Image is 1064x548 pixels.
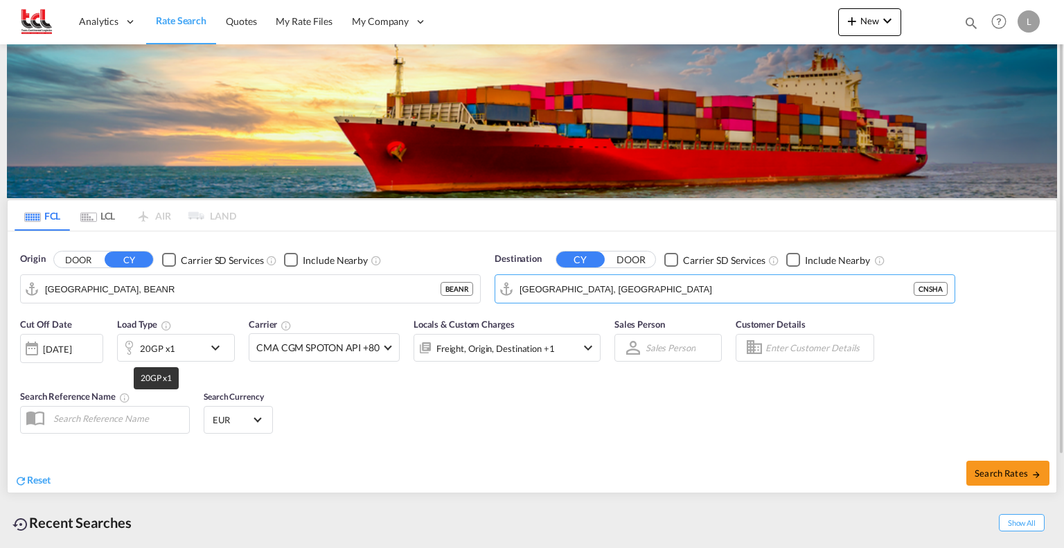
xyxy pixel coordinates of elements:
div: Freight Origin Destination Factory Stuffing [436,339,555,358]
span: Rate Search [156,15,206,26]
span: My Company [352,15,409,28]
md-select: Sales Person [644,338,697,358]
span: Search Rates [975,468,1041,479]
span: Help [987,10,1011,33]
div: [DATE] [20,334,103,363]
md-input-container: Shanghai, CNSHA [495,275,955,303]
md-tab-item: LCL [70,200,125,231]
span: Search Currency [204,391,264,402]
span: Origin [20,252,45,266]
span: Quotes [226,15,256,27]
div: L [1018,10,1040,33]
md-icon: icon-backup-restore [12,516,29,533]
span: Reset [27,474,51,486]
md-icon: icon-arrow-right [1031,470,1041,479]
button: CY [105,251,153,267]
div: CNSHA [914,282,948,296]
span: 20GP x1 [141,373,171,383]
md-checkbox: Checkbox No Ink [284,252,368,267]
md-checkbox: Checkbox No Ink [786,252,870,267]
span: Cut Off Date [20,319,72,330]
div: [DATE] [43,343,71,355]
span: Show All [999,514,1045,531]
span: Customer Details [736,319,806,330]
span: Search Reference Name [20,391,130,402]
button: DOOR [607,252,655,268]
button: CY [556,251,605,267]
md-icon: icon-chevron-down [207,339,231,356]
md-icon: Unchecked: Search for CY (Container Yard) services for all selected carriers.Checked : Search for... [768,255,779,266]
md-pagination-wrapper: Use the left and right arrow keys to navigate between tabs [15,200,236,231]
md-tab-item: FCL [15,200,70,231]
span: My Rate Files [276,15,332,27]
button: icon-plus 400-fgNewicon-chevron-down [838,8,901,36]
div: Include Nearby [303,254,368,267]
div: Help [987,10,1018,35]
md-icon: icon-chevron-down [879,12,896,29]
md-checkbox: Checkbox No Ink [664,252,765,267]
md-icon: icon-refresh [15,475,27,487]
md-input-container: Antwerp, BEANR [21,275,480,303]
div: 20GP x1 [140,339,175,358]
img: LCL+%26+FCL+BACKGROUND.png [7,44,1057,198]
md-select: Select Currency: € EUREuro [211,409,265,430]
span: Analytics [79,15,118,28]
span: EUR [213,414,251,426]
span: Carrier [249,319,292,330]
span: Destination [495,252,542,266]
md-icon: Unchecked: Ignores neighbouring ports when fetching rates.Checked : Includes neighbouring ports w... [371,255,382,266]
input: Search Reference Name [46,408,189,429]
md-icon: The selected Trucker/Carrierwill be displayed in the rate results If the rates are from another f... [281,320,292,331]
div: Carrier SD Services [683,254,765,267]
div: Recent Searches [7,507,137,538]
span: Load Type [117,319,172,330]
span: Sales Person [614,319,665,330]
div: icon-refreshReset [15,473,51,488]
div: Freight Origin Destination Factory Stuffingicon-chevron-down [414,334,601,362]
div: Origin DOOR CY Checkbox No InkUnchecked: Search for CY (Container Yard) services for all selected... [8,231,1056,492]
md-icon: Unchecked: Ignores neighbouring ports when fetching rates.Checked : Includes neighbouring ports w... [874,255,885,266]
md-icon: icon-information-outline [161,320,172,331]
input: Search by Port [520,279,914,299]
input: Enter Customer Details [765,337,869,358]
md-icon: icon-chevron-down [580,339,596,356]
img: 7f4c0620383011eea051fdf82ba72442.jpeg [21,6,52,37]
div: BEANR [441,282,473,296]
div: Include Nearby [805,254,870,267]
input: Search by Port [45,279,441,299]
button: Search Ratesicon-arrow-right [966,461,1049,486]
span: New [844,15,896,26]
md-icon: Unchecked: Search for CY (Container Yard) services for all selected carriers.Checked : Search for... [266,255,277,266]
md-checkbox: Checkbox No Ink [162,252,263,267]
md-icon: icon-magnify [964,15,979,30]
div: Carrier SD Services [181,254,263,267]
span: Locals & Custom Charges [414,319,515,330]
div: 20GP x1icon-chevron-down [117,334,235,362]
md-datepicker: Select [20,362,30,380]
span: CMA CGM SPOTON API +80 [256,341,380,355]
button: DOOR [54,252,103,268]
md-icon: icon-plus 400-fg [844,12,860,29]
div: icon-magnify [964,15,979,36]
md-icon: Your search will be saved by the below given name [119,392,130,403]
